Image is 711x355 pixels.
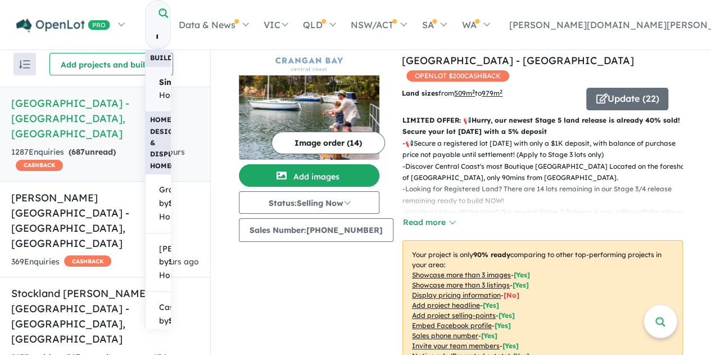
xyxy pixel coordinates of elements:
p: - 📢Secure a registered lot [DATE] with only a $1K deposit, with balance of purchase price not pay... [402,138,692,161]
p: - Discover Central Coast's most Boutique [GEOGRAPHIC_DATA] Located on the foreshore of [GEOGRAPHI... [402,161,692,184]
u: Showcase more than 3 images [412,271,511,279]
strong: Simond [169,316,198,326]
sup: 2 [472,88,475,95]
a: QLD [295,5,343,44]
span: Granite by s Homes [159,183,202,223]
span: [ Yes ] [513,281,529,289]
button: Update (22) [586,88,668,110]
span: [ Yes ] [499,311,515,320]
span: Castlemaine by s Homes [159,301,207,341]
button: Image order (14) [271,132,385,154]
span: CASHBACK [64,255,111,267]
p: LIMITED OFFER: 📢Hurry, our newest Stage 5 land release is already 40% sold! Secure your lot [DATE... [402,115,683,138]
strong: Simond [169,198,198,208]
a: Data & News [171,5,256,44]
a: WA [454,5,496,44]
span: 687 [71,147,85,157]
u: 979 m [482,89,502,97]
b: Home Designs & Display Homes [150,115,183,170]
button: Read more [402,216,455,229]
button: Status:Selling Now [239,191,379,214]
a: Simonds Homes [145,66,173,113]
a: Granite bySimonds Homes [145,174,173,233]
img: Crangan Bay Estate Central Coast - Crangan Bay Logo [243,57,375,71]
span: s Homes [159,76,193,103]
b: Builders [150,53,186,62]
div: 369 Enquir ies [11,255,111,269]
span: [ No ] [504,291,519,299]
div: 1287 Enquir ies [11,146,157,173]
h5: Stockland [PERSON_NAME][GEOGRAPHIC_DATA] - [GEOGRAPHIC_DATA] , [GEOGRAPHIC_DATA] [11,286,199,347]
strong: Simond [169,257,198,267]
span: 10 hours ago [149,257,199,267]
b: 90 % ready [473,250,510,259]
span: [ Yes ] [502,341,519,350]
u: Showcase more than 3 listings [412,281,510,289]
p: - Looking for Registered Land? There are 14 lots remaining in our Stage 3/4 release remaining rea... [402,183,692,206]
u: Display pricing information [412,291,501,299]
strong: ( unread) [69,147,116,157]
a: NSW/ACT [343,5,414,44]
p: from [402,88,578,99]
button: Sales Number:[PHONE_NUMBER] [239,218,393,242]
button: Add projects and builders [49,53,173,75]
a: SA [414,5,454,44]
span: [ Yes ] [514,271,530,279]
a: Castlemaine bySimonds Homes [145,291,173,350]
h5: [PERSON_NAME][GEOGRAPHIC_DATA] - [GEOGRAPHIC_DATA] , [GEOGRAPHIC_DATA] [11,190,199,251]
button: Add images [239,164,379,187]
sup: 2 [500,88,502,95]
img: sort.svg [19,60,30,69]
span: to [475,89,502,97]
a: [PERSON_NAME] bySimonds Homes [145,233,173,292]
strong: Simond [159,77,189,87]
u: Sales phone number [412,331,478,340]
span: [PERSON_NAME] by s Homes [159,242,228,282]
span: [ Yes ] [481,331,497,340]
u: Invite your team members [412,341,500,350]
p: - Wanting to buy off the plan? Our newest Stage 5 Release is now selling off the plan with regist... [402,206,692,230]
h5: [GEOGRAPHIC_DATA] - [GEOGRAPHIC_DATA] , [GEOGRAPHIC_DATA] [11,96,199,141]
a: VIC [256,5,295,44]
a: Crangan Bay Estate Central Coast - Crangan Bay LogoCrangan Bay Estate Central Coast - Crangan Bay [239,53,379,160]
span: OPENLOT $ 200 CASHBACK [406,70,509,82]
img: Crangan Bay Estate Central Coast - Crangan Bay [239,75,379,160]
u: 509 m [454,89,475,97]
u: Embed Facebook profile [412,321,492,330]
input: Try estate name, suburb, builder or developer [146,25,168,49]
img: Openlot PRO Logo White [16,19,110,33]
span: [ Yes ] [495,321,511,330]
span: CASHBACK [16,160,63,171]
u: Add project selling-points [412,311,496,320]
u: Add project headline [412,301,480,309]
b: Land sizes [402,89,438,97]
a: [GEOGRAPHIC_DATA] - [GEOGRAPHIC_DATA] [402,54,634,67]
span: [ Yes ] [483,301,499,309]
